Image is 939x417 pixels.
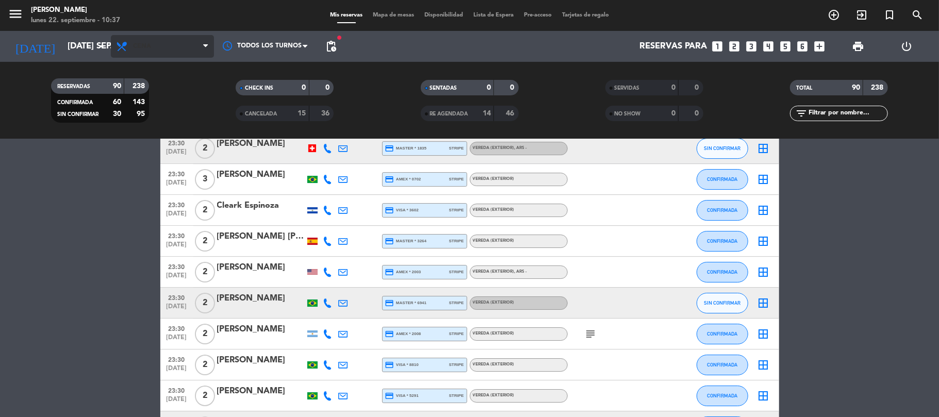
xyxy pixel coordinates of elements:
span: stripe [449,238,464,244]
strong: 238 [133,82,147,90]
strong: 0 [302,84,306,91]
i: credit_card [385,360,394,370]
span: , ARS - [515,270,527,274]
span: TOTAL [796,86,812,91]
span: RE AGENDADA [430,111,468,116]
span: 2 [195,200,215,221]
span: 23:30 [164,322,190,334]
i: looks_3 [745,40,759,53]
input: Filtrar por nombre... [808,108,887,119]
button: CONFIRMADA [697,231,748,252]
strong: 238 [871,84,885,91]
span: 23:30 [164,229,190,241]
span: [DATE] [164,303,190,315]
span: CONFIRMADA [707,269,737,275]
i: border_all [757,266,770,278]
span: 3 [195,169,215,190]
span: RESERVADAS [57,84,90,89]
span: 23:30 [164,198,190,210]
i: credit_card [385,237,394,246]
div: [PERSON_NAME] [217,354,305,367]
span: [DATE] [164,365,190,377]
span: Vereda (EXTERIOR) [473,393,515,397]
span: CONFIRMADA [707,176,737,182]
span: Vereda (EXTERIOR) [473,208,515,212]
i: add_circle_outline [828,9,840,21]
span: Vereda (EXTERIOR) [473,331,515,336]
span: Vereda (EXTERIOR) [473,301,515,305]
span: CANCELADA [245,111,277,116]
span: stripe [449,269,464,275]
span: stripe [449,361,464,368]
span: master * 1835 [385,144,427,153]
div: [PERSON_NAME] [217,261,305,274]
span: Pre-acceso [519,12,557,18]
div: [PERSON_NAME] [217,168,305,181]
span: master * 3264 [385,237,427,246]
i: border_all [757,390,770,402]
span: SERVIDAS [615,86,640,91]
i: looks_5 [779,40,793,53]
i: credit_card [385,206,394,215]
i: exit_to_app [855,9,868,21]
span: [DATE] [164,210,190,222]
strong: 90 [113,82,121,90]
i: border_all [757,297,770,309]
div: Cleark Espinoza [217,199,305,212]
span: Reservas para [640,42,707,52]
span: stripe [449,145,464,152]
span: Vereda (EXTERIOR) [473,177,515,181]
i: border_all [757,142,770,155]
span: [DATE] [164,148,190,160]
strong: 36 [321,110,332,117]
span: Disponibilidad [419,12,468,18]
span: amex * 2008 [385,329,421,339]
span: 23:30 [164,260,190,272]
span: CONFIRMADA [57,100,93,105]
span: Cena [133,43,151,50]
span: visa * 3602 [385,206,419,215]
i: credit_card [385,175,394,184]
span: CHECK INS [245,86,273,91]
i: [DATE] [8,35,62,58]
strong: 0 [695,110,701,117]
span: , ARS - [515,146,527,150]
span: CONFIRMADA [707,238,737,244]
strong: 60 [113,98,121,106]
i: turned_in_not [883,9,896,21]
span: 23:30 [164,137,190,148]
span: SIN CONFIRMAR [704,300,740,306]
span: stripe [449,392,464,399]
span: SIN CONFIRMAR [704,145,740,151]
strong: 0 [325,84,332,91]
span: stripe [449,330,464,337]
span: CONFIRMADA [707,393,737,398]
i: looks_6 [796,40,810,53]
i: looks_two [728,40,742,53]
i: power_settings_new [901,40,913,53]
span: fiber_manual_record [336,35,342,41]
span: visa * 5291 [385,391,419,401]
div: [PERSON_NAME] [217,323,305,336]
button: CONFIRMADA [697,200,748,221]
div: [PERSON_NAME] [PERSON_NAME] [217,230,305,243]
i: credit_card [385,391,394,401]
span: amex * 2003 [385,268,421,277]
span: 23:30 [164,291,190,303]
strong: 90 [852,84,860,91]
span: Mis reservas [325,12,368,18]
i: border_all [757,328,770,340]
span: Mapa de mesas [368,12,419,18]
button: CONFIRMADA [697,169,748,190]
i: credit_card [385,329,394,339]
strong: 0 [671,110,676,117]
div: [PERSON_NAME] [217,385,305,398]
strong: 143 [133,98,147,106]
i: arrow_drop_down [96,40,108,53]
span: [DATE] [164,396,190,408]
span: 23:30 [164,384,190,396]
strong: 0 [510,84,516,91]
span: [DATE] [164,334,190,346]
strong: 0 [695,84,701,91]
span: 2 [195,231,215,252]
